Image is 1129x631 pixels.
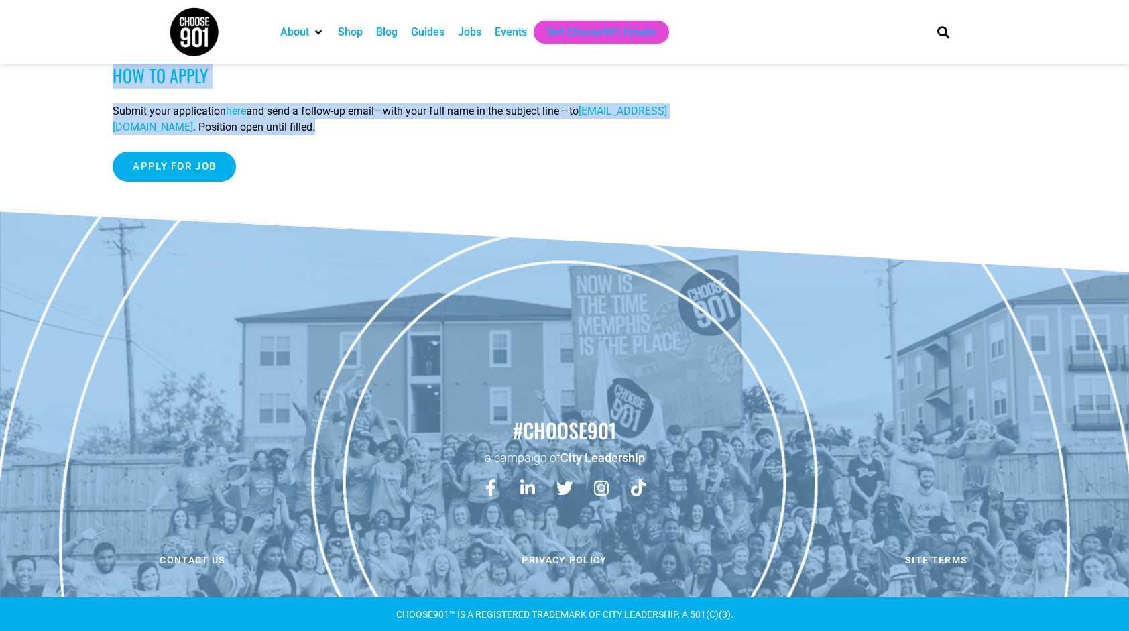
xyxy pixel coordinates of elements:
[10,546,375,574] a: Contact us
[169,610,960,619] div: CHOOSE901™ is a registered TRADEMARK OF CITY LEADERSHIP, A 501(C)(3).
[905,555,967,565] span: Site Terms
[113,152,236,182] input: Apply for job
[458,24,481,40] a: Jobs
[547,24,656,40] a: Get Choose901 Emails
[7,416,1122,445] h2: #choose901
[933,21,955,43] div: Search
[160,555,225,565] span: Contact us
[280,24,309,40] a: About
[522,555,607,565] span: Privacy Policy
[113,62,209,89] span: How to Apply
[754,546,1119,574] a: Site Terms
[338,24,363,40] a: Shop
[495,24,527,40] a: Events
[382,546,748,574] a: Privacy Policy
[246,105,579,117] span: and send a follow-up email—with your full name in the subject line –to
[226,105,246,117] a: here
[274,21,331,44] div: About
[560,451,645,465] a: City Leadership
[113,105,226,117] span: Submit your application
[193,121,315,133] span: . Position open until filled.
[7,449,1122,466] p: a campaign of
[274,21,914,44] nav: Main nav
[411,24,444,40] a: Guides
[376,24,398,40] a: Blog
